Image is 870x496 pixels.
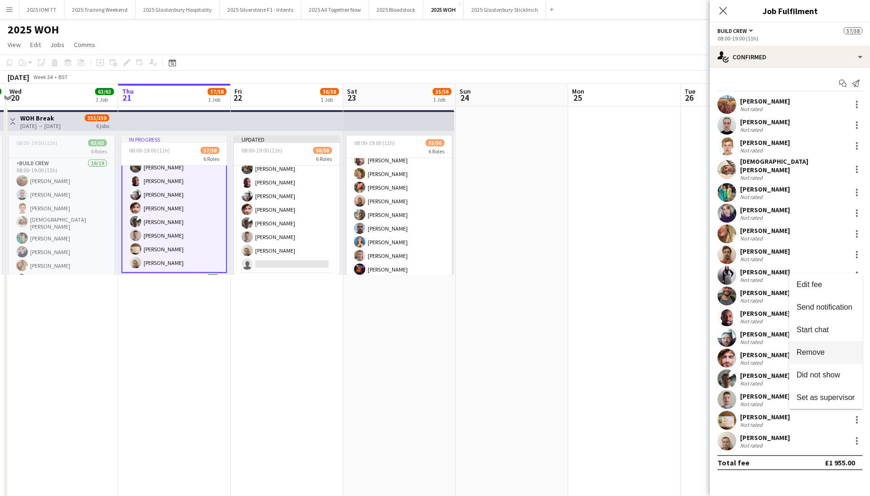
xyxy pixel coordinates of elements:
[789,319,862,341] button: Start chat
[797,326,829,334] span: Start chat
[789,296,862,319] button: Send notification
[797,393,855,401] span: Set as supervisor
[789,386,862,409] button: Set as supervisor
[789,364,862,386] button: Did not show
[797,280,822,288] span: Edit fee
[789,273,862,296] button: Edit fee
[797,348,825,356] span: Remove
[789,341,862,364] button: Remove
[797,303,852,311] span: Send notification
[797,371,840,379] span: Did not show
